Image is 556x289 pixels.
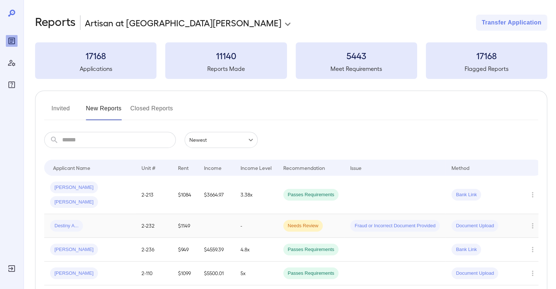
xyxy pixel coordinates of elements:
[178,163,190,172] div: Rent
[451,191,481,198] span: Bank Link
[235,176,277,214] td: 3.38x
[131,103,173,120] button: Closed Reports
[350,223,440,229] span: Fraud or Incorrect Document Provided
[53,163,90,172] div: Applicant Name
[451,270,498,277] span: Document Upload
[283,270,338,277] span: Passes Requirements
[451,246,481,253] span: Bank Link
[198,176,235,214] td: $3664.97
[527,244,538,255] button: Row Actions
[527,220,538,232] button: Row Actions
[235,238,277,262] td: 4.8x
[296,64,417,73] h5: Meet Requirements
[426,50,547,61] h3: 17168
[527,189,538,201] button: Row Actions
[136,238,172,262] td: 2-236
[172,238,198,262] td: $949
[50,270,98,277] span: [PERSON_NAME]
[136,262,172,285] td: 2-110
[204,163,222,172] div: Income
[165,50,287,61] h3: 11140
[165,64,287,73] h5: Reports Made
[172,262,198,285] td: $1099
[6,79,18,91] div: FAQ
[136,176,172,214] td: 2-213
[172,176,198,214] td: $1084
[296,50,417,61] h3: 5443
[35,64,156,73] h5: Applications
[283,246,338,253] span: Passes Requirements
[185,132,258,148] div: Newest
[85,17,281,28] p: Artisan at [GEOGRAPHIC_DATA][PERSON_NAME]
[235,262,277,285] td: 5x
[50,184,98,191] span: [PERSON_NAME]
[172,214,198,238] td: $1149
[50,246,98,253] span: [PERSON_NAME]
[283,191,338,198] span: Passes Requirements
[50,223,83,229] span: Destiny A...
[35,42,547,79] summary: 17168Applications11140Reports Made5443Meet Requirements17168Flagged Reports
[451,223,498,229] span: Document Upload
[141,163,155,172] div: Unit #
[35,15,76,31] h2: Reports
[6,263,18,274] div: Log Out
[283,163,325,172] div: Recommendation
[241,163,272,172] div: Income Level
[235,214,277,238] td: -
[476,15,547,31] button: Transfer Application
[35,50,156,61] h3: 17168
[44,103,77,120] button: Invited
[6,57,18,69] div: Manage Users
[527,267,538,279] button: Row Actions
[6,35,18,47] div: Reports
[283,223,323,229] span: Needs Review
[198,262,235,285] td: $5500.01
[50,199,98,206] span: [PERSON_NAME]
[198,238,235,262] td: $4559.39
[451,163,469,172] div: Method
[136,214,172,238] td: 2-232
[426,64,547,73] h5: Flagged Reports
[86,103,122,120] button: New Reports
[350,163,362,172] div: Issue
